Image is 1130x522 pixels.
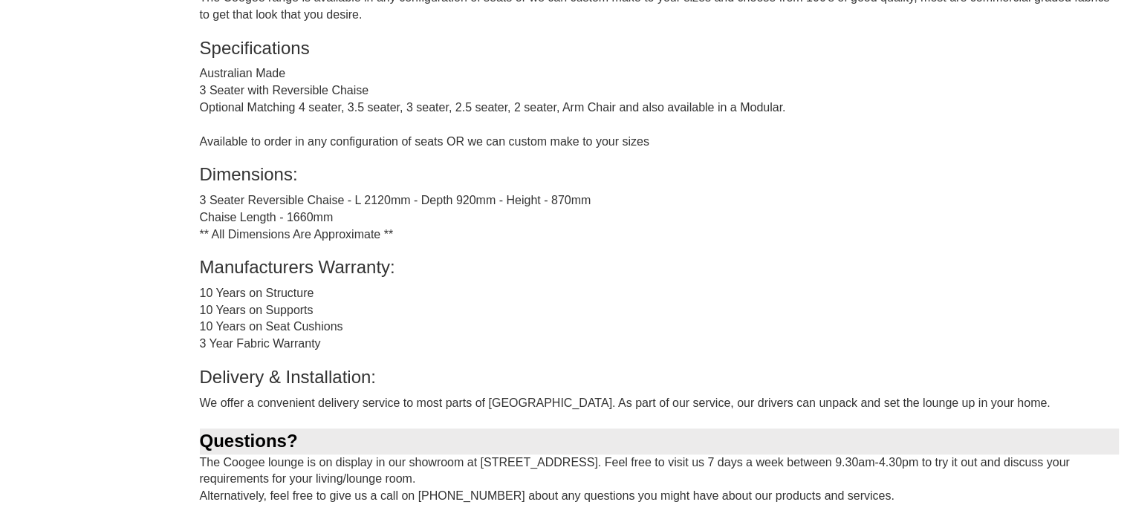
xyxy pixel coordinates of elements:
[200,165,1120,184] h3: Dimensions:
[200,368,1120,387] h3: Delivery & Installation:
[200,39,1120,58] h3: Specifications
[200,428,1120,454] div: Questions?
[200,258,1120,277] h3: Manufacturers Warranty:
